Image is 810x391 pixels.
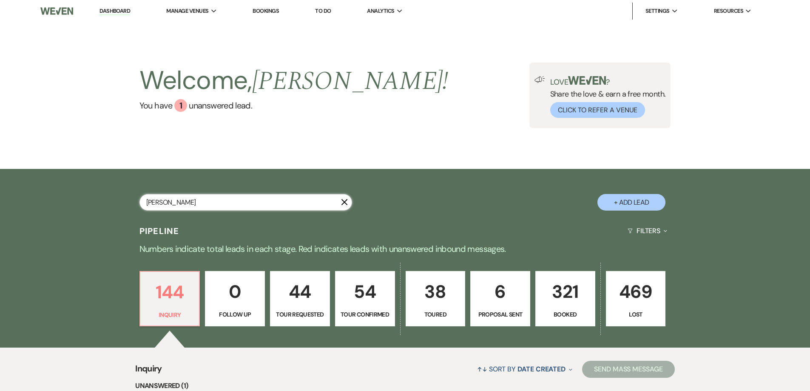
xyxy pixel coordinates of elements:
button: Sort By Date Created [474,358,576,380]
p: 144 [145,278,194,306]
p: Tour Confirmed [341,310,389,319]
p: 321 [541,277,590,306]
button: Send Mass Message [582,361,675,378]
div: 1 [174,99,187,112]
img: weven-logo-green.svg [568,76,606,85]
h3: Pipeline [139,225,179,237]
a: 38Toured [406,271,466,326]
p: 0 [210,277,259,306]
a: Bookings [253,7,279,14]
span: Manage Venues [166,7,208,15]
img: loud-speaker-illustration.svg [534,76,545,83]
a: 144Inquiry [139,271,200,326]
img: Weven Logo [40,2,73,20]
span: Settings [645,7,670,15]
a: 0Follow Up [205,271,265,326]
a: Dashboard [99,7,130,15]
p: 44 [276,277,324,306]
a: You have 1 unanswered lead. [139,99,449,112]
a: 321Booked [535,271,595,326]
span: Inquiry [135,362,162,380]
button: Filters [624,220,671,242]
p: Follow Up [210,310,259,319]
p: Lost [611,310,660,319]
h2: Welcome, [139,63,449,99]
div: Share the love & earn a free month. [545,76,666,118]
p: 6 [476,277,525,306]
button: + Add Lead [597,194,665,211]
p: Inquiry [145,310,194,320]
p: 54 [341,277,389,306]
a: 469Lost [606,271,666,326]
button: Click to Refer a Venue [550,102,645,118]
p: Tour Requested [276,310,324,319]
a: 44Tour Requested [270,271,330,326]
p: Toured [411,310,460,319]
span: ↑↓ [477,365,487,374]
p: Proposal Sent [476,310,525,319]
p: 469 [611,277,660,306]
span: Resources [714,7,743,15]
input: Search by name, event date, email address or phone number [139,194,352,211]
span: Date Created [517,365,566,374]
a: To Do [315,7,331,14]
p: Numbers indicate total leads in each stage. Red indicates leads with unanswered inbound messages. [99,242,711,256]
a: 6Proposal Sent [470,271,530,326]
p: Love ? [550,76,666,86]
span: [PERSON_NAME] ! [252,62,449,101]
p: Booked [541,310,590,319]
a: 54Tour Confirmed [335,271,395,326]
span: Analytics [367,7,394,15]
p: 38 [411,277,460,306]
